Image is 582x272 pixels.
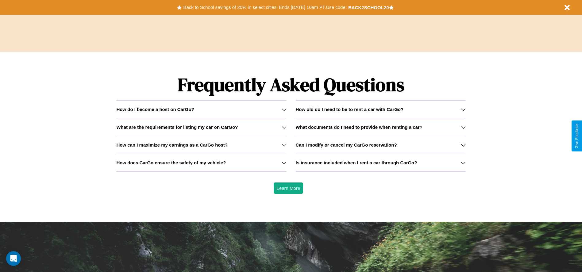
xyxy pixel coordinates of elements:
[116,160,226,165] h3: How does CarGo ensure the safety of my vehicle?
[116,69,465,100] h1: Frequently Asked Questions
[116,125,238,130] h3: What are the requirements for listing my car on CarGo?
[575,124,579,148] div: Give Feedback
[274,182,303,194] button: Learn More
[296,107,404,112] h3: How old do I need to be to rent a car with CarGo?
[182,3,348,12] button: Back to School savings of 20% in select cities! Ends [DATE] 10am PT.Use code:
[296,125,422,130] h3: What documents do I need to provide when renting a car?
[296,160,417,165] h3: Is insurance included when I rent a car through CarGo?
[116,107,194,112] h3: How do I become a host on CarGo?
[116,142,228,147] h3: How can I maximize my earnings as a CarGo host?
[6,251,21,266] div: Open Intercom Messenger
[348,5,389,10] b: BACK2SCHOOL20
[296,142,397,147] h3: Can I modify or cancel my CarGo reservation?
